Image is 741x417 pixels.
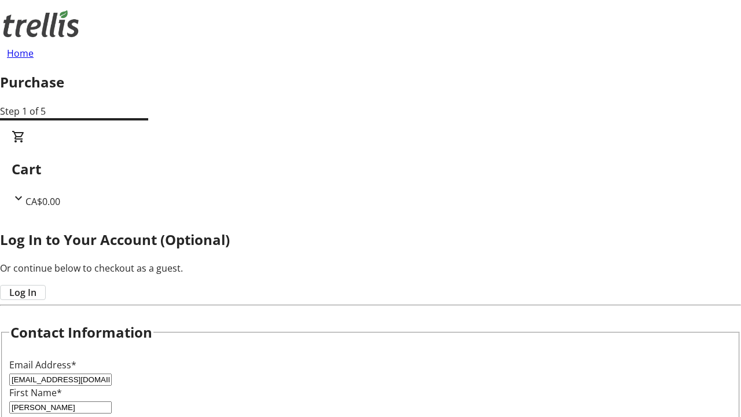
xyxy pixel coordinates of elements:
span: Log In [9,286,36,299]
div: CartCA$0.00 [12,130,729,209]
h2: Cart [12,159,729,180]
h2: Contact Information [10,322,152,343]
span: CA$0.00 [25,195,60,208]
label: Email Address* [9,359,76,371]
label: First Name* [9,386,62,399]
